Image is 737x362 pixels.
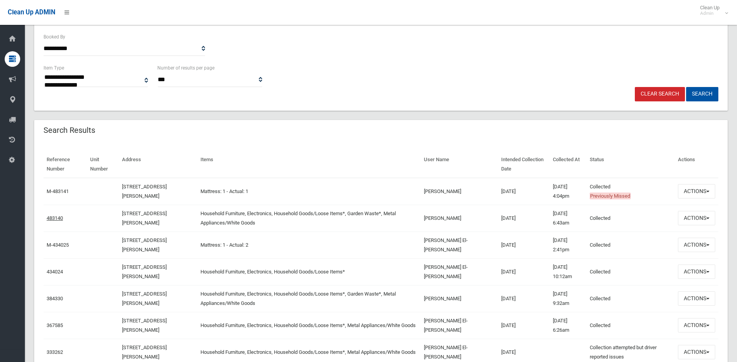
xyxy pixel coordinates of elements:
td: [PERSON_NAME] [421,205,498,231]
th: Address [119,151,197,178]
td: [DATE] [498,178,550,205]
td: Collected [587,178,675,205]
label: Number of results per page [157,64,214,72]
td: [DATE] [498,285,550,312]
th: Status [587,151,675,178]
a: [STREET_ADDRESS][PERSON_NAME] [122,211,167,226]
td: Collected [587,312,675,339]
button: Actions [678,184,715,198]
a: [STREET_ADDRESS][PERSON_NAME] [122,291,167,306]
a: 333262 [47,349,63,355]
label: Booked By [44,33,65,41]
a: 434024 [47,269,63,275]
td: Mattress: 1 - Actual: 1 [197,178,421,205]
small: Admin [700,10,720,16]
td: [DATE] 4:04pm [550,178,587,205]
td: Mattress: 1 - Actual: 2 [197,231,421,258]
td: Collected [587,231,675,258]
td: [PERSON_NAME] El-[PERSON_NAME] [421,231,498,258]
th: Items [197,151,421,178]
td: [DATE] [498,312,550,339]
button: Actions [678,345,715,359]
td: [DATE] 6:26am [550,312,587,339]
a: [STREET_ADDRESS][PERSON_NAME] [122,184,167,199]
td: [PERSON_NAME] El-[PERSON_NAME] [421,312,498,339]
button: Actions [678,291,715,306]
a: 367585 [47,322,63,328]
td: Household Furniture, Electronics, Household Goods/Loose Items* [197,258,421,285]
span: Previously Missed [590,193,631,199]
a: [STREET_ADDRESS][PERSON_NAME] [122,318,167,333]
button: Actions [678,211,715,225]
th: Unit Number [87,151,118,178]
header: Search Results [34,123,105,138]
th: User Name [421,151,498,178]
td: [DATE] 9:32am [550,285,587,312]
th: Collected At [550,151,587,178]
td: [DATE] [498,231,550,258]
a: [STREET_ADDRESS][PERSON_NAME] [122,237,167,252]
button: Actions [678,318,715,332]
td: Household Furniture, Electronics, Household Goods/Loose Items*, Garden Waste*, Metal Appliances/W... [197,205,421,231]
td: [DATE] 6:43am [550,205,587,231]
a: 384330 [47,296,63,301]
button: Search [686,87,718,101]
td: [PERSON_NAME] [421,178,498,205]
label: Item Type [44,64,64,72]
a: M-483141 [47,188,69,194]
td: [DATE] [498,205,550,231]
a: Clear Search [635,87,685,101]
td: [DATE] 2:41pm [550,231,587,258]
td: Collected [587,258,675,285]
a: 483140 [47,215,63,221]
button: Actions [678,265,715,279]
td: [PERSON_NAME] El-[PERSON_NAME] [421,258,498,285]
td: Collected [587,285,675,312]
button: Actions [678,238,715,252]
th: Intended Collection Date [498,151,550,178]
a: [STREET_ADDRESS][PERSON_NAME] [122,264,167,279]
td: Household Furniture, Electronics, Household Goods/Loose Items*, Garden Waste*, Metal Appliances/W... [197,285,421,312]
a: M-434025 [47,242,69,248]
td: [DATE] 10:12am [550,258,587,285]
td: [PERSON_NAME] [421,285,498,312]
td: Collected [587,205,675,231]
th: Actions [675,151,718,178]
td: Household Furniture, Electronics, Household Goods/Loose Items*, Metal Appliances/White Goods [197,312,421,339]
th: Reference Number [44,151,87,178]
span: Clean Up [696,5,727,16]
a: [STREET_ADDRESS][PERSON_NAME] [122,345,167,360]
span: Clean Up ADMIN [8,9,55,16]
td: [DATE] [498,258,550,285]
